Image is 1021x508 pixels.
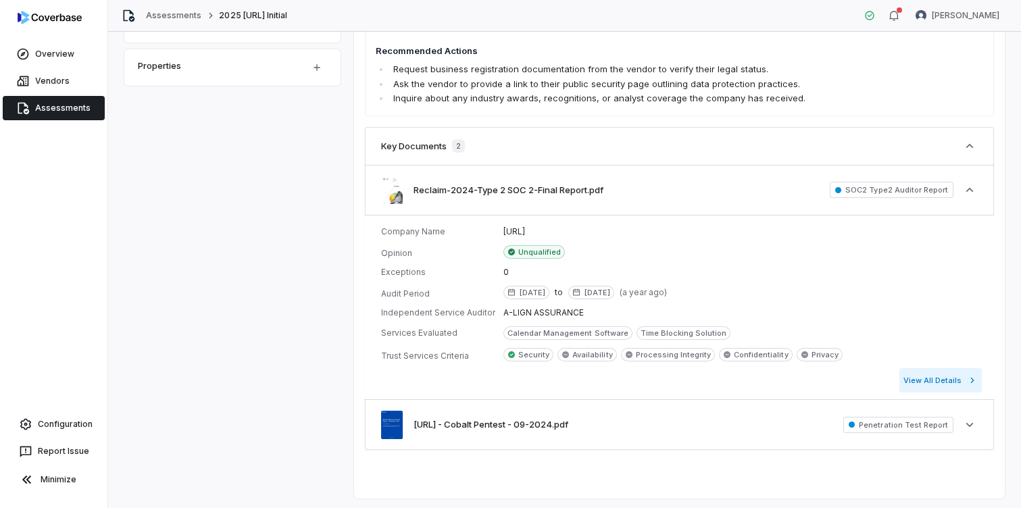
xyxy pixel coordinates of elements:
dd: [URL] [503,226,978,237]
span: [DATE] [503,286,549,299]
h3: Key Documents [381,140,447,152]
img: logo-D7KZi-bG.svg [18,11,82,24]
a: Overview [3,42,105,66]
span: 2025 [URL] Initial [219,10,287,21]
img: 6a991b8838b74be68a05c3d6443213c5.jpg [381,176,403,204]
button: Reclaim-2024-Type 2 SOC 2-Final Report.pdf [414,184,603,197]
span: [DATE] [568,286,614,299]
dt: Independent Service Auditor [381,307,495,318]
span: Security [518,349,549,360]
h4: Recommended Actions [376,45,862,58]
img: Kim Kambarami avatar [916,10,926,21]
a: Assessments [146,10,201,21]
button: Minimize [5,466,102,493]
span: SOC2 Type2 Auditor Report [830,182,953,198]
dt: Exceptions [381,267,495,278]
dt: Company Name [381,226,495,237]
li: Request business registration documentation from the vendor to verify their legal status. [390,62,862,76]
a: Configuration [5,412,102,436]
li: Inquire about any industry awards, recognitions, or analyst coverage the company has received. [390,91,862,105]
span: 2 [452,139,465,153]
span: ( a year ago ) [620,287,667,298]
span: Processing Integrity [636,349,712,360]
span: Time Blocking Solution [637,326,731,340]
li: Ask the vendor to provide a link to their public security page outlining data protection practices. [390,77,862,91]
span: Availability [572,349,612,360]
dt: Opinion [381,248,495,259]
span: [PERSON_NAME] [932,10,999,21]
span: Confidentiality [734,349,788,360]
span: to [555,287,563,298]
dd: A-LIGN ASSURANCE [503,307,978,318]
dt: Audit Period [381,288,495,299]
img: 596c8937eb60422e97d2e3871f0d5c95.jpg [381,411,403,438]
dt: Services Evaluated [381,328,495,338]
dd: 0 [503,267,978,278]
button: [URL] - Cobalt Pentest - 09-2024.pdf [414,418,568,432]
dt: Trust Services Criteria [381,351,495,361]
span: Penetration Test Report [843,417,953,433]
span: Unqualified [518,247,561,257]
button: Kim Kambarami avatar[PERSON_NAME] [907,5,1007,26]
a: Assessments [3,96,105,120]
span: Calendar Management Software [503,326,632,340]
button: View All Details [899,368,982,392]
button: Report Issue [5,439,102,463]
a: Vendors [3,69,105,93]
span: Privacy [812,349,839,360]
